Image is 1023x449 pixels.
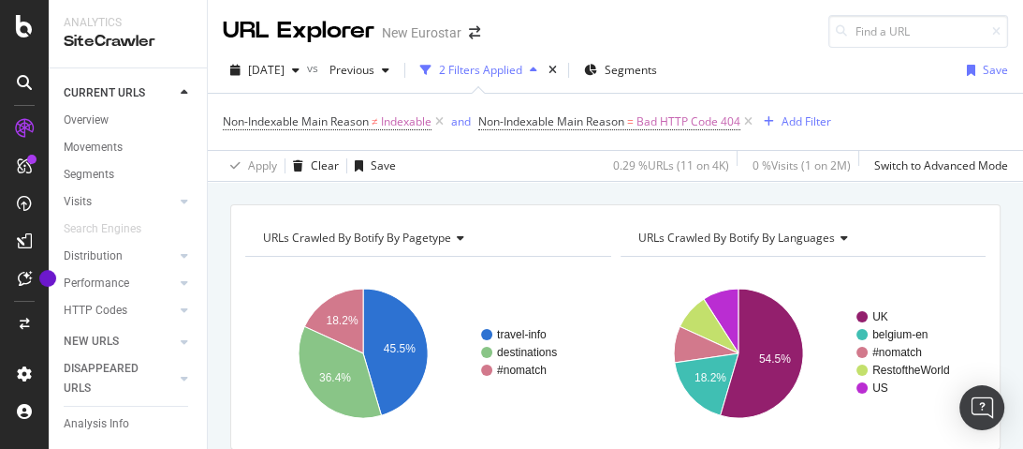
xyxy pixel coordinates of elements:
[307,60,322,76] span: vs
[64,138,194,157] a: Movements
[64,165,114,185] div: Segments
[64,15,192,31] div: Analytics
[753,157,851,173] div: 0 % Visits ( 1 on 2M )
[872,328,928,341] text: belgium-en
[64,31,192,52] div: SiteCrawler
[635,223,970,253] h4: URLs Crawled By Botify By languages
[872,346,922,359] text: #nomatch
[64,247,123,266] div: Distribution
[872,382,888,395] text: US
[756,111,831,133] button: Add Filter
[497,364,547,377] text: #nomatch
[223,15,374,47] div: URL Explorer
[638,230,835,246] span: URLs Crawled By Botify By languages
[64,165,194,185] a: Segments
[64,332,119,352] div: NEW URLS
[245,272,606,435] svg: A chart.
[64,192,92,212] div: Visits
[828,15,1008,48] input: Find a URL
[451,113,471,129] div: and
[872,364,949,377] text: RestoftheWorld
[311,157,339,173] div: Clear
[64,274,129,293] div: Performance
[451,112,471,130] button: and
[64,414,194,434] a: Analysis Info
[497,328,547,341] text: travel-info
[64,274,175,293] a: Performance
[413,55,545,85] button: 2 Filters Applied
[64,219,141,239] div: Search Engines
[263,230,451,246] span: URLs Crawled By Botify By pagetype
[469,26,480,39] div: arrow-right-arrow-left
[64,219,160,239] a: Search Engines
[478,113,624,129] span: Non-Indexable Main Reason
[64,111,109,130] div: Overview
[959,55,1008,85] button: Save
[64,414,129,434] div: Analysis Info
[285,151,339,181] button: Clear
[259,223,594,253] h4: URLs Crawled By Botify By pagetype
[64,247,175,266] a: Distribution
[347,151,396,181] button: Save
[223,113,369,129] span: Non-Indexable Main Reason
[382,23,461,42] div: New Eurostar
[384,342,416,355] text: 45.5%
[64,111,194,130] a: Overview
[64,301,127,321] div: HTTP Codes
[545,61,561,80] div: times
[64,359,158,398] div: DISAPPEARED URLS
[64,359,175,398] a: DISAPPEARED URLS
[758,352,790,366] text: 54.5%
[371,157,396,173] div: Save
[627,113,634,129] span: =
[983,62,1008,78] div: Save
[64,332,175,352] a: NEW URLS
[64,301,175,321] a: HTTP Codes
[322,55,397,85] button: Previous
[248,157,277,173] div: Apply
[621,272,981,435] svg: A chart.
[64,83,175,103] a: CURRENT URLS
[613,157,729,173] div: 0.29 % URLs ( 11 on 4K )
[248,62,285,78] span: 2025 Oct. 6th
[605,62,657,78] span: Segments
[326,314,358,327] text: 18.2%
[497,346,557,359] text: destinations
[64,83,145,103] div: CURRENT URLS
[872,310,888,323] text: UK
[39,270,56,287] div: Tooltip anchor
[694,371,725,384] text: 18.2%
[372,113,378,129] span: ≠
[64,192,175,212] a: Visits
[381,109,431,135] span: Indexable
[577,55,665,85] button: Segments
[319,371,351,384] text: 36.4%
[959,385,1004,430] div: Open Intercom Messenger
[867,151,1008,181] button: Switch to Advanced Mode
[223,151,277,181] button: Apply
[782,113,831,129] div: Add Filter
[439,62,522,78] div: 2 Filters Applied
[64,138,123,157] div: Movements
[223,55,307,85] button: [DATE]
[874,157,1008,173] div: Switch to Advanced Mode
[322,62,374,78] span: Previous
[636,109,740,135] span: Bad HTTP Code 404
